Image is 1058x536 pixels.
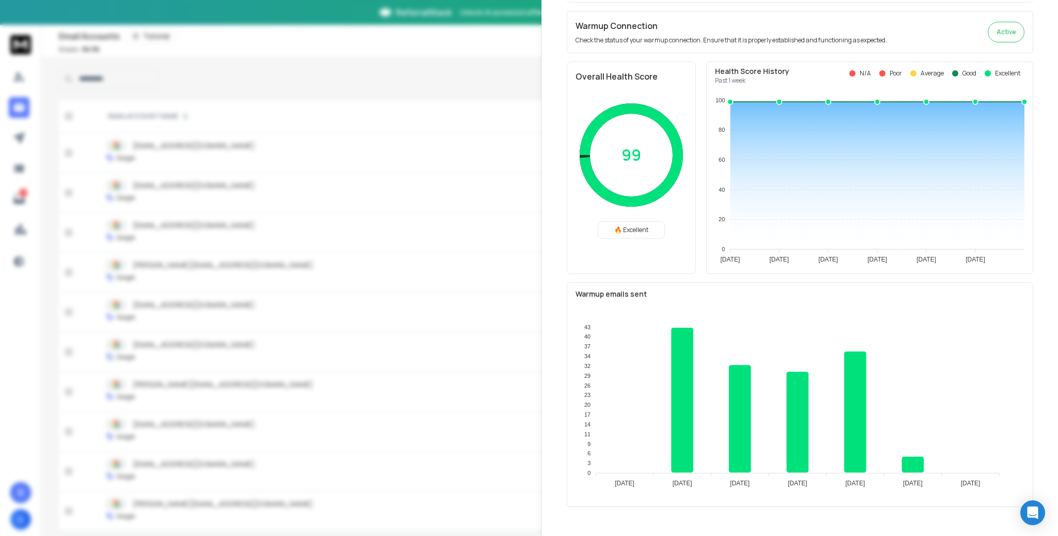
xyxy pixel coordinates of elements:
[575,289,1024,299] p: Warmup emails sent
[719,187,725,193] tspan: 40
[722,246,725,252] tspan: 0
[621,146,641,164] p: 99
[719,127,725,133] tspan: 80
[584,343,590,349] tspan: 37
[584,373,590,379] tspan: 29
[584,324,590,330] tspan: 43
[615,480,634,487] tspan: [DATE]
[584,402,590,408] tspan: 20
[769,256,789,263] tspan: [DATE]
[584,411,590,418] tspan: 17
[1020,500,1045,525] div: Open Intercom Messenger
[845,480,865,487] tspan: [DATE]
[584,392,590,398] tspan: 23
[890,69,902,78] p: Poor
[719,216,725,222] tspan: 20
[587,450,590,456] tspan: 6
[818,256,838,263] tspan: [DATE]
[867,256,887,263] tspan: [DATE]
[673,480,692,487] tspan: [DATE]
[730,480,750,487] tspan: [DATE]
[584,431,590,437] tspan: 11
[715,97,725,103] tspan: 100
[575,36,887,44] p: Check the status of your warmup connection. Ensure that it is properly established and functionin...
[715,76,789,85] p: Past 1 week
[903,480,923,487] tspan: [DATE]
[860,69,871,78] p: N/A
[584,382,590,389] tspan: 26
[719,157,725,163] tspan: 60
[995,69,1020,78] p: Excellent
[587,441,590,447] tspan: 9
[988,22,1024,42] button: Active
[575,70,687,83] h2: Overall Health Score
[587,470,590,476] tspan: 0
[961,480,981,487] tspan: [DATE]
[966,256,985,263] tspan: [DATE]
[720,256,740,263] tspan: [DATE]
[584,353,590,359] tspan: 34
[598,221,665,239] div: 🔥 Excellent
[962,69,976,78] p: Good
[575,20,887,32] h2: Warmup Connection
[715,66,789,76] p: Health Score History
[921,69,944,78] p: Average
[584,333,590,340] tspan: 40
[916,256,936,263] tspan: [DATE]
[587,460,590,466] tspan: 3
[584,363,590,369] tspan: 32
[584,421,590,427] tspan: 14
[788,480,807,487] tspan: [DATE]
